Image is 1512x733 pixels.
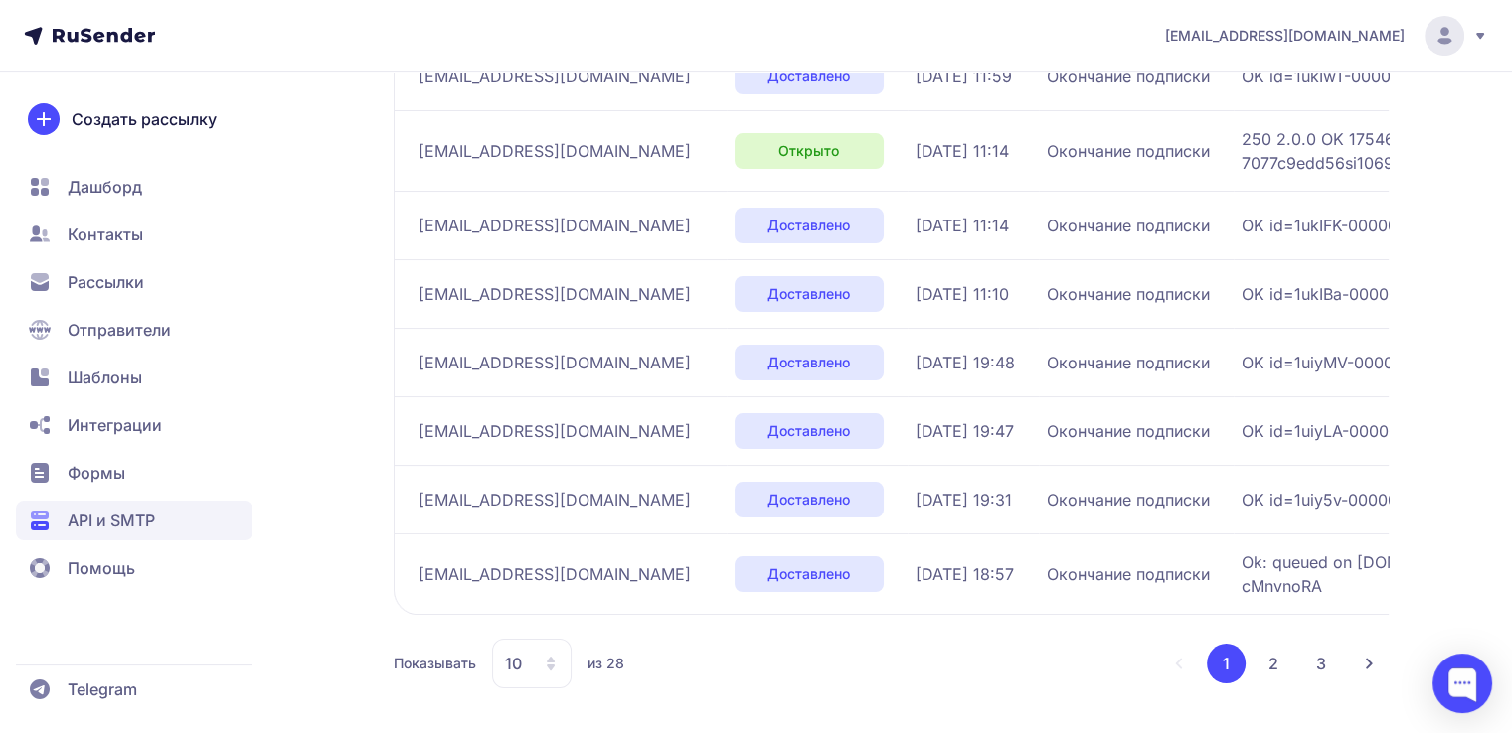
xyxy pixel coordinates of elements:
a: Telegram [16,669,252,709]
span: [DATE] 19:31 [916,488,1012,512]
span: Доставлено [767,564,850,584]
span: 10 [505,652,522,675]
span: Доставлено [767,490,850,510]
span: [EMAIL_ADDRESS][DOMAIN_NAME] [419,419,691,443]
span: [DATE] 19:48 [916,351,1015,374]
span: Дашборд [68,175,142,199]
span: Создать рассылку [72,107,217,131]
span: Доставлено [767,353,850,372]
span: Окончание подписки [1047,282,1210,306]
span: Рассылки [68,270,144,294]
span: Окончание подписки [1047,419,1210,443]
span: Доставлено [767,421,850,441]
span: Окончание подписки [1047,488,1210,512]
button: 3 [1301,644,1341,683]
span: Окончание подписки [1047,562,1210,586]
span: [EMAIL_ADDRESS][DOMAIN_NAME] [419,282,691,306]
span: Окончание подписки [1047,139,1210,163]
span: Telegram [68,677,137,701]
span: [EMAIL_ADDRESS][DOMAIN_NAME] [419,351,691,374]
span: Контакты [68,222,143,246]
span: Показывать [394,654,476,673]
span: Доставлено [767,67,850,86]
span: [DATE] 11:14 [916,214,1009,237]
span: Помощь [68,556,135,580]
span: [EMAIL_ADDRESS][DOMAIN_NAME] [419,214,691,237]
span: [DATE] 11:59 [916,65,1012,88]
span: Доставлено [767,216,850,235]
span: Шаблоны [68,366,142,389]
span: Формы [68,461,125,485]
span: [EMAIL_ADDRESS][DOMAIN_NAME] [419,65,691,88]
span: Доставлено [767,284,850,304]
span: [EMAIL_ADDRESS][DOMAIN_NAME] [419,488,691,512]
span: API и SMTP [68,509,155,532]
span: из 28 [588,654,624,673]
button: 1 [1207,644,1246,683]
span: Интеграции [68,413,162,437]
span: [EMAIL_ADDRESS][DOMAIN_NAME] [419,139,691,163]
span: Окончание подписки [1047,351,1210,374]
span: [DATE] 11:14 [916,139,1009,163]
span: [DATE] 19:47 [916,419,1014,443]
span: Отправители [68,318,171,342]
span: Окончание подписки [1047,214,1210,237]
span: [EMAIL_ADDRESS][DOMAIN_NAME] [419,562,691,586]
span: Открыто [778,141,839,161]
button: 2 [1254,644,1293,683]
span: [DATE] 11:10 [916,282,1009,306]
span: [DATE] 18:57 [916,562,1014,586]
span: Окончание подписки [1047,65,1210,88]
span: [EMAIL_ADDRESS][DOMAIN_NAME] [1165,26,1405,46]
